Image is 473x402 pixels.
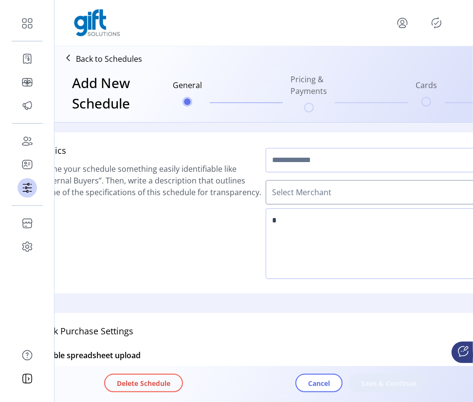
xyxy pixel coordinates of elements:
[72,73,130,113] h3: Add New Schedule
[104,374,183,392] button: Delete Schedule
[117,378,170,388] span: Delete Schedule
[74,9,120,37] img: logo
[40,144,262,163] h5: Basics
[40,349,141,361] span: Enable spreadsheet upload
[266,181,468,204] span: Select Merchant
[295,374,343,392] button: Cancel
[308,378,330,388] span: Cancel
[40,325,133,344] h5: Bulk Purchase Settings
[173,79,202,97] h6: General
[395,15,410,31] button: menu
[40,164,261,198] span: Name your schedule something easily identifiable like “Internal Buyers”. Then, write a descriptio...
[76,53,142,65] p: Back to Schedules
[40,364,429,387] span: Allow buyers to upload a spreadsheet of recipient details during their purchase process for strea...
[429,15,444,31] button: Publisher Panel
